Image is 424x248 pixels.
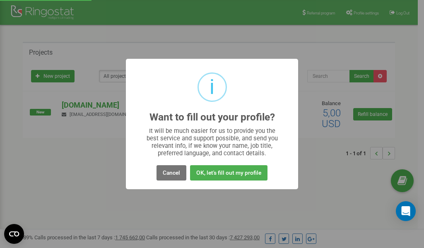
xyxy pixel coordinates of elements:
button: Open CMP widget [4,224,24,244]
div: Open Intercom Messenger [396,201,416,221]
div: i [210,74,214,101]
h2: Want to fill out your profile? [149,112,275,123]
button: Cancel [157,165,186,181]
button: OK, let's fill out my profile [190,165,267,181]
div: It will be much easier for us to provide you the best service and support possible, and send you ... [142,127,282,157]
